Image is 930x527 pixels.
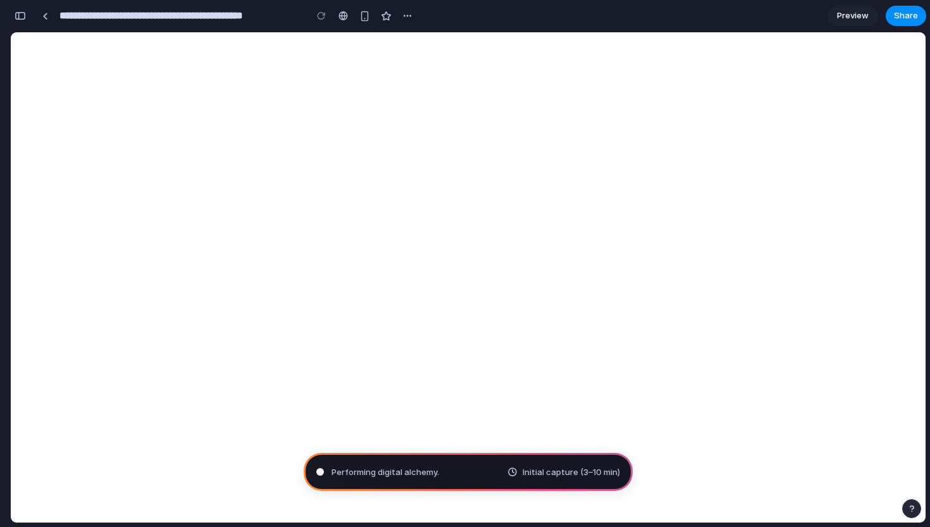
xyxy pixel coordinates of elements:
button: Share [886,6,926,26]
span: Performing digital alchemy . [332,466,439,478]
span: Preview [837,10,869,22]
span: Share [894,10,918,22]
a: Preview [828,6,878,26]
span: Initial capture (3–10 min) [523,466,620,478]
